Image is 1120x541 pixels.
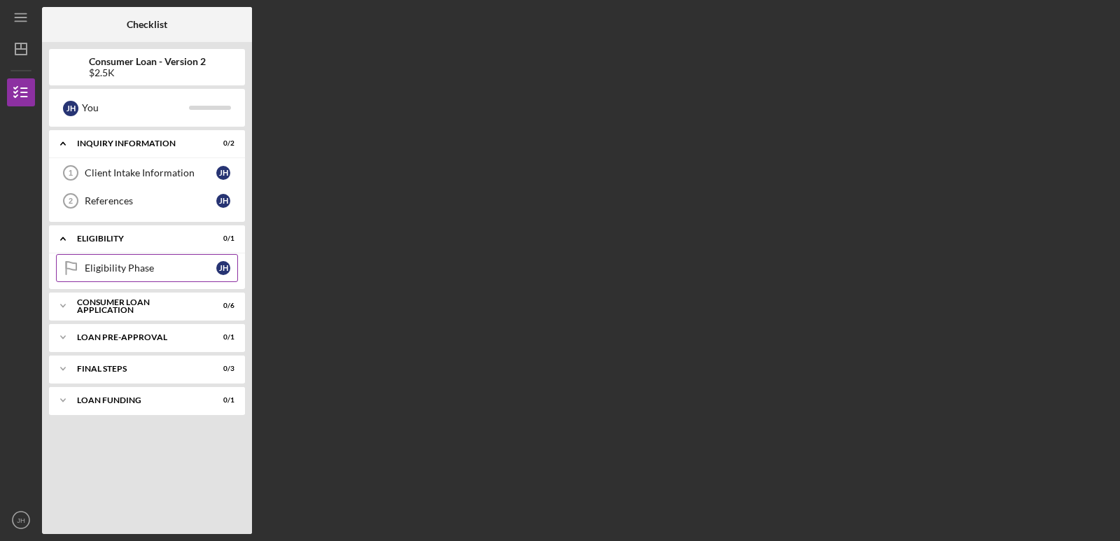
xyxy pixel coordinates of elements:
[216,261,230,275] div: J H
[209,396,234,405] div: 0 / 1
[209,365,234,373] div: 0 / 3
[216,194,230,208] div: J H
[85,167,216,178] div: Client Intake Information
[77,333,199,342] div: Loan Pre-Approval
[77,139,199,148] div: Inquiry Information
[69,197,73,205] tspan: 2
[56,187,238,215] a: 2ReferencesJH
[89,56,206,67] b: Consumer Loan - Version 2
[56,254,238,282] a: Eligibility PhaseJH
[209,302,234,310] div: 0 / 6
[85,195,216,206] div: References
[77,396,199,405] div: Loan Funding
[85,262,216,274] div: Eligibility Phase
[77,298,199,314] div: Consumer Loan Application
[63,101,78,116] div: J H
[216,166,230,180] div: J H
[89,67,206,78] div: $2.5K
[56,159,238,187] a: 1Client Intake InformationJH
[209,139,234,148] div: 0 / 2
[209,333,234,342] div: 0 / 1
[127,19,167,30] b: Checklist
[69,169,73,177] tspan: 1
[17,517,25,524] text: JH
[209,234,234,243] div: 0 / 1
[82,96,189,120] div: You
[77,365,199,373] div: FINAL STEPS
[77,234,199,243] div: Eligibility
[7,506,35,534] button: JH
